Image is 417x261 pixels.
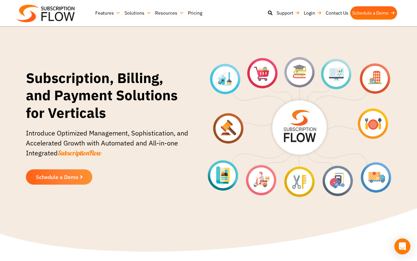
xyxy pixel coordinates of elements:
a: Resources [153,6,186,20]
a: Features [93,6,123,20]
a: Schedule a Demo [26,169,92,185]
a: Schedule a Demo [350,6,397,20]
h1: Subscription, Billing, and Payment Solutions for Verticals [26,69,191,122]
a: Pricing [186,6,204,20]
span: Schedule a Demo [36,174,78,180]
a: Support [275,6,302,20]
p: Introduce Optimized Management, Sophistication, and Accelerated Growth with Automated and All-in-... [26,128,191,165]
div: Open Intercom Messenger [394,238,410,254]
a: Contact Us [324,6,350,20]
img: Subscriptionflow [17,5,75,22]
a: Solutions [123,6,153,20]
a: Login [302,6,324,20]
img: Industries-banner [208,57,391,197]
span: SubscriptionFlow [58,149,101,157]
